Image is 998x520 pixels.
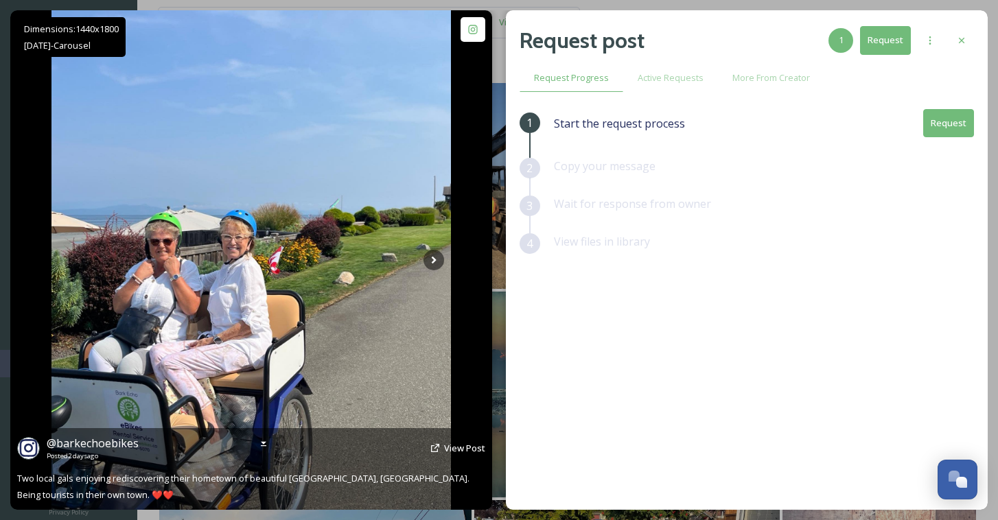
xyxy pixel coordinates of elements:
[444,442,485,454] span: View Post
[839,34,844,47] span: 1
[554,115,685,132] span: Start the request process
[554,158,655,174] span: Copy your message
[526,198,533,214] span: 3
[638,71,704,84] span: Active Requests
[554,234,650,249] span: View files in library
[520,24,645,57] h2: Request post
[24,23,119,35] span: Dimensions: 1440 x 1800
[526,160,533,176] span: 2
[923,109,974,137] button: Request
[526,235,533,252] span: 4
[47,436,139,451] span: @ barkechoebikes
[554,196,711,211] span: Wait for response from owner
[51,10,451,510] img: Two local gals enjoying rediscovering their hometown of beautiful Qualicum Beach, BC. Being touri...
[444,442,485,455] a: View Post
[24,39,91,51] span: [DATE] - Carousel
[534,71,609,84] span: Request Progress
[860,26,911,54] button: Request
[47,435,139,451] a: @barkechoebikes
[17,472,472,501] span: Two local gals enjoying rediscovering their hometown of beautiful [GEOGRAPHIC_DATA], [GEOGRAPHIC_...
[526,115,533,131] span: 1
[732,71,810,84] span: More From Creator
[47,451,139,461] span: Posted 2 days ago
[938,460,977,499] button: Open Chat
